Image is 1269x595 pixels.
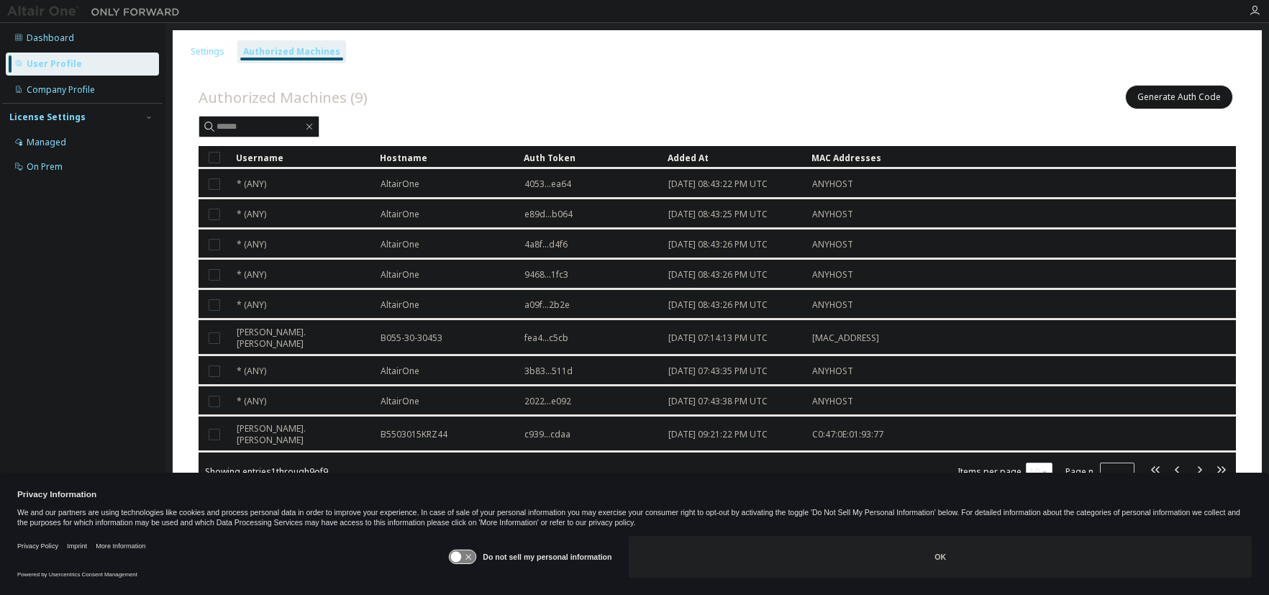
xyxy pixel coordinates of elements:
span: AltairOne [381,209,419,220]
div: Settings [191,46,224,58]
span: * (ANY) [237,299,266,311]
div: Hostname [380,146,512,169]
span: [DATE] 09:21:22 PM UTC [668,429,768,440]
span: [DATE] 08:43:26 PM UTC [668,299,768,311]
span: B055-30-30453 [381,332,442,344]
div: Added At [668,146,800,169]
div: Managed [27,137,66,148]
span: * (ANY) [237,365,266,377]
span: ANYHOST [812,178,853,190]
span: 3b83...511d [524,365,573,377]
span: AltairOne [381,239,419,250]
div: Company Profile [27,84,95,96]
span: 4a8f...d4f6 [524,239,568,250]
span: [PERSON_NAME].[PERSON_NAME] [237,423,368,446]
div: Username [236,146,368,169]
span: ANYHOST [812,299,853,311]
span: ANYHOST [812,396,853,407]
span: * (ANY) [237,269,266,281]
button: Generate Auth Code [1125,85,1233,109]
span: ANYHOST [812,269,853,281]
span: ANYHOST [812,239,853,250]
span: C0:47:0E:01:93:77 [812,429,883,440]
img: Altair One [7,4,187,19]
span: e89d...b064 [524,209,573,220]
span: * (ANY) [237,396,266,407]
span: 9468...1fc3 [524,269,568,281]
span: 4053...ea64 [524,178,571,190]
span: B5503015KRZ44 [381,429,447,440]
span: [DATE] 08:43:25 PM UTC [668,209,768,220]
span: AltairOne [381,269,419,281]
span: Showing entries 1 through 9 of 9 [205,465,328,478]
button: 10 [1029,466,1049,478]
span: ANYHOST [812,209,853,220]
span: 2022...e092 [524,396,571,407]
span: Items per page [958,463,1052,481]
span: [MAC_ADDRESS] [812,332,879,344]
span: [PERSON_NAME].[PERSON_NAME] [237,327,368,350]
span: [DATE] 08:43:26 PM UTC [668,269,768,281]
div: User Profile [27,58,82,70]
span: AltairOne [381,178,419,190]
span: Authorized Machines (9) [199,87,368,107]
span: fea4...c5cb [524,332,568,344]
span: * (ANY) [237,209,266,220]
span: AltairOne [381,365,419,377]
div: MAC Addresses [811,146,1085,169]
div: Authorized Machines [243,46,340,58]
span: * (ANY) [237,178,266,190]
span: a09f...2b2e [524,299,570,311]
span: [DATE] 08:43:22 PM UTC [668,178,768,190]
span: AltairOne [381,396,419,407]
div: Dashboard [27,32,74,44]
span: [DATE] 07:43:38 PM UTC [668,396,768,407]
span: c939...cdaa [524,429,570,440]
span: AltairOne [381,299,419,311]
div: License Settings [9,112,86,123]
span: [DATE] 08:43:26 PM UTC [668,239,768,250]
span: [DATE] 07:14:13 PM UTC [668,332,768,344]
div: Auth Token [524,146,656,169]
span: ANYHOST [812,365,853,377]
span: * (ANY) [237,239,266,250]
span: Page n. [1065,463,1134,481]
span: [DATE] 07:43:35 PM UTC [668,365,768,377]
div: On Prem [27,161,63,173]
